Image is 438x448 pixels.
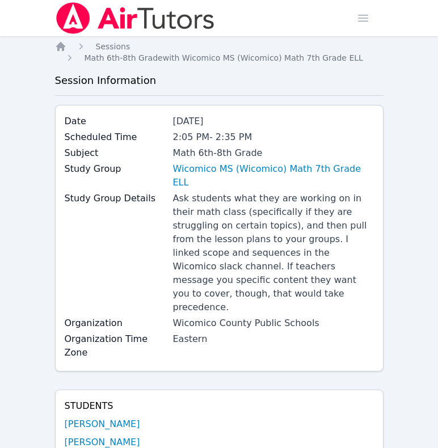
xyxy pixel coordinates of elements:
h3: Session Information [55,73,384,88]
span: Math 6th-8th Grade with Wicomico MS (Wicomico) Math 7th Grade ELL [85,53,363,62]
div: Math 6th-8th Grade [173,146,374,160]
label: Subject [65,146,166,160]
a: Math 6th-8th Gradewith Wicomico MS (Wicomico) Math 7th Grade ELL [85,52,363,64]
h4: Students [65,399,374,413]
label: Study Group Details [65,192,166,205]
a: Sessions [96,41,130,52]
nav: Breadcrumb [55,41,384,64]
label: Study Group [65,162,166,176]
span: Sessions [96,42,130,51]
a: Wicomico MS (Wicomico) Math 7th Grade ELL [173,162,374,189]
div: [DATE] [173,115,374,128]
label: Scheduled Time [65,130,166,144]
img: Air Tutors [55,2,216,34]
div: Ask students what they are working on in their math class (specifically if they are struggling on... [173,192,374,314]
label: Date [65,115,166,128]
div: 2:05 PM - 2:35 PM [173,130,374,144]
label: Organization Time Zone [65,332,166,360]
label: Organization [65,316,166,330]
div: Eastern [173,332,374,346]
a: [PERSON_NAME] [65,417,140,431]
div: Wicomico County Public Schools [173,316,374,330]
